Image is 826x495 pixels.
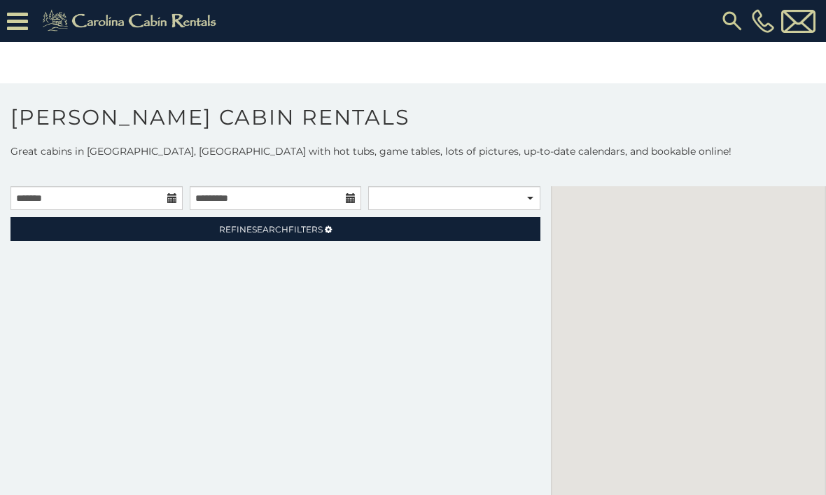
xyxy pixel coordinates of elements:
span: Search [252,224,288,235]
span: Refine Filters [219,224,323,235]
img: Khaki-logo.png [35,7,228,35]
a: [PHONE_NUMBER] [748,9,778,33]
a: RefineSearchFilters [10,217,540,241]
img: search-regular.svg [720,8,745,34]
